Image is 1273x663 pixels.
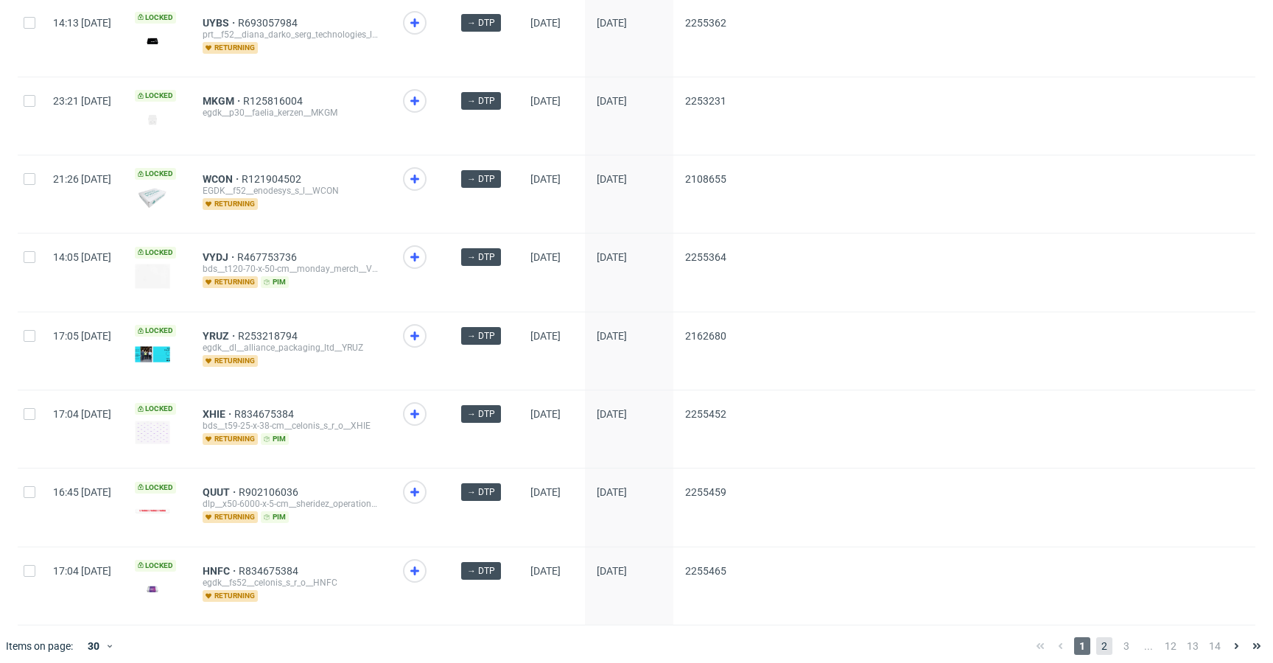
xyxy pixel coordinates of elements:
[597,408,627,420] span: [DATE]
[203,42,258,54] span: returning
[135,31,170,51] img: version_two_editor_design
[530,565,561,577] span: [DATE]
[135,325,176,337] span: Locked
[1096,637,1112,655] span: 2
[530,408,561,420] span: [DATE]
[1207,637,1223,655] span: 14
[685,408,726,420] span: 2255452
[53,408,111,420] span: 17:04 [DATE]
[203,17,238,29] a: UYBS
[237,251,300,263] span: R467753736
[467,485,495,499] span: → DTP
[467,329,495,343] span: → DTP
[243,95,306,107] a: R125816004
[530,330,561,342] span: [DATE]
[203,185,379,197] div: EGDK__f52__enodesys_s_l__WCON
[135,12,176,24] span: Locked
[135,264,170,289] img: version_two_editor_design
[203,577,379,589] div: egdk__fs52__celonis_s_r_o__HNFC
[203,420,379,432] div: bds__t59-25-x-38-cm__celonis_s_r_o__XHIE
[685,173,726,185] span: 2108655
[135,188,170,208] img: version_two_editor_design.png
[203,198,258,210] span: returning
[53,95,111,107] span: 23:21 [DATE]
[597,173,627,185] span: [DATE]
[79,636,105,656] div: 30
[135,579,170,599] img: version_two_editor_design
[597,95,627,107] span: [DATE]
[530,95,561,107] span: [DATE]
[597,17,627,29] span: [DATE]
[597,251,627,263] span: [DATE]
[203,251,237,263] a: VYDJ
[135,403,176,415] span: Locked
[685,95,726,107] span: 2253231
[53,565,111,577] span: 17:04 [DATE]
[530,486,561,498] span: [DATE]
[135,110,170,130] img: version_two_editor_design.png
[597,565,627,577] span: [DATE]
[53,173,111,185] span: 21:26 [DATE]
[6,639,73,653] span: Items on page:
[135,247,176,259] span: Locked
[203,408,234,420] span: XHIE
[467,16,495,29] span: → DTP
[467,250,495,264] span: → DTP
[467,172,495,186] span: → DTP
[685,251,726,263] span: 2255364
[685,330,726,342] span: 2162680
[685,486,726,498] span: 2255459
[239,565,301,577] a: R834675384
[1162,637,1179,655] span: 12
[135,560,176,572] span: Locked
[234,408,297,420] a: R834675384
[135,90,176,102] span: Locked
[135,168,176,180] span: Locked
[135,508,170,513] img: version_two_editor_design
[53,330,111,342] span: 17:05 [DATE]
[203,498,379,510] div: dlp__x50-6000-x-5-cm__sheridez_operations_aps__QUUT
[467,407,495,421] span: → DTP
[203,173,242,185] a: WCON
[203,486,239,498] a: QUUT
[53,486,111,498] span: 16:45 [DATE]
[53,17,111,29] span: 14:13 [DATE]
[203,590,258,602] span: returning
[597,486,627,498] span: [DATE]
[530,173,561,185] span: [DATE]
[135,482,176,494] span: Locked
[530,251,561,263] span: [DATE]
[261,511,289,523] span: pim
[203,565,239,577] a: HNFC
[203,355,258,367] span: returning
[203,276,258,288] span: returning
[242,173,304,185] a: R121904502
[203,263,379,275] div: bds__t120-70-x-50-cm__monday_merch__VYDJ
[203,29,379,41] div: prt__f52__diana_darko_serg_technologies_ltd__UYBS
[1185,637,1201,655] span: 13
[1140,637,1157,655] span: ...
[203,107,379,119] div: egdk__p30__faelia_kerzen__MKGM
[467,94,495,108] span: → DTP
[530,17,561,29] span: [DATE]
[203,95,243,107] span: MKGM
[685,565,726,577] span: 2255465
[238,17,301,29] a: R693057984
[135,346,170,363] img: version_two_editor_design
[53,251,111,263] span: 14:05 [DATE]
[239,486,301,498] a: R902106036
[1118,637,1135,655] span: 3
[685,17,726,29] span: 2255362
[203,330,238,342] span: YRUZ
[261,276,289,288] span: pim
